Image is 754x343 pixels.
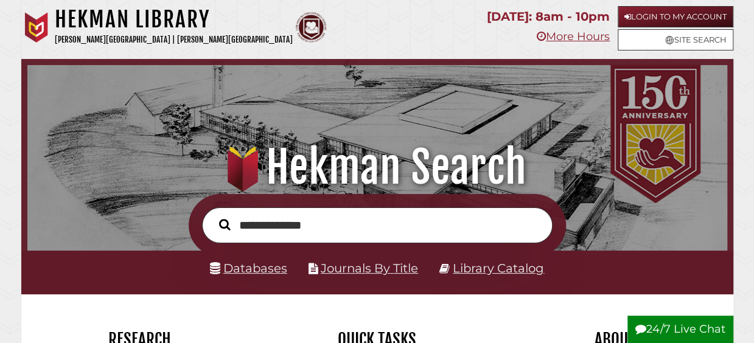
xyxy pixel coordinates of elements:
img: Calvin Theological Seminary [296,12,326,43]
p: [PERSON_NAME][GEOGRAPHIC_DATA] | [PERSON_NAME][GEOGRAPHIC_DATA] [55,33,293,47]
h1: Hekman Search [38,140,716,194]
img: Calvin University [21,12,52,43]
a: Databases [210,261,287,275]
a: Login to My Account [618,6,733,27]
a: More Hours [537,30,610,43]
h1: Hekman Library [55,6,293,33]
button: Search [213,216,236,233]
a: Journals By Title [321,261,418,275]
a: Site Search [618,29,733,50]
a: Library Catalog [453,261,544,275]
i: Search [219,219,230,231]
p: [DATE]: 8am - 10pm [487,6,610,27]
